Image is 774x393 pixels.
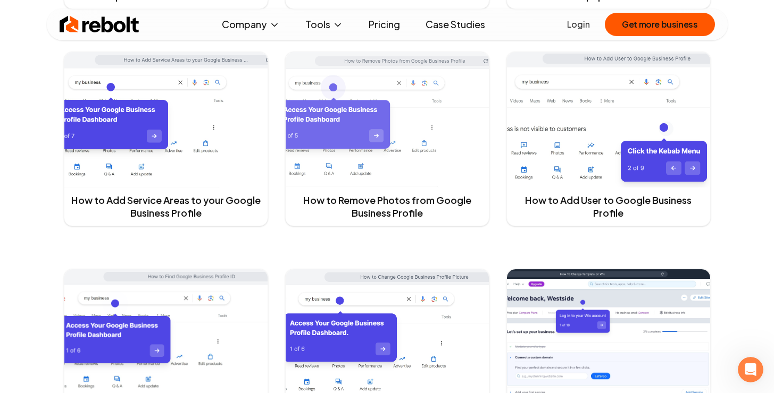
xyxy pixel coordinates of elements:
[290,194,485,219] a: How to Remove Photos from Google Business Profile
[417,14,494,35] a: Case Studies
[605,13,714,36] button: Get more business
[567,18,590,31] a: Login
[60,14,139,35] img: Rebolt Logo
[738,357,763,382] iframe: Intercom live chat
[360,14,409,35] a: Pricing
[69,194,263,219] a: How to Add Service Areas to your Google Business Profile
[507,52,710,187] img: tutorial cover image
[511,194,706,219] a: How to Add User to Google Business Profile
[213,14,288,35] button: Company
[64,52,268,187] img: tutorial cover image
[297,14,352,35] button: Tools
[286,52,489,187] img: tutorial cover image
